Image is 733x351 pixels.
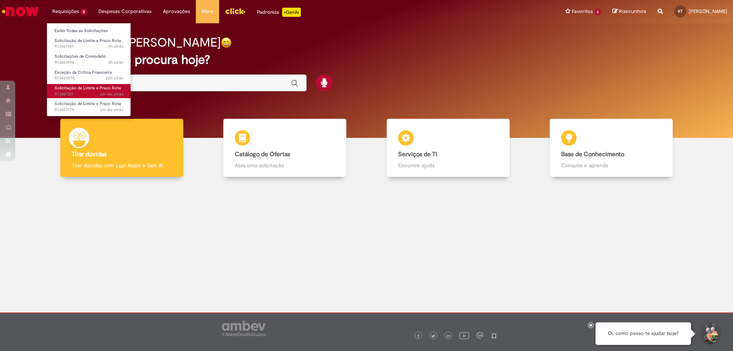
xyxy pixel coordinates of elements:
[55,60,123,66] span: R13461894
[447,334,450,338] img: logo_footer_linkedin.png
[72,162,172,169] p: Tirar dúvidas com Lupi Assist e Gen Ai
[55,91,123,97] span: R13457211
[55,85,121,91] span: Solicitação de Limite e Prazo Rota
[66,36,221,49] h2: Boa tarde, [PERSON_NAME]
[100,107,123,113] span: um dia atrás
[221,37,232,48] img: happy-face.png
[47,84,131,98] a: Aberto R13457211 : Solicitação de Limite e Prazo Rota
[106,75,123,81] time: 28/08/2025 16:45:29
[98,8,152,15] span: Despesas Corporativas
[366,119,530,177] a: Serviços de TI Encontre ajuda
[561,150,624,158] b: Base de Conhecimento
[163,8,190,15] span: Aprovações
[55,75,123,81] span: R13459270
[612,8,646,15] a: Rascunhos
[81,9,87,15] span: 5
[55,70,112,75] span: Exceção da Crítica Financeira
[66,53,667,66] h2: O que você procura hoje?
[47,100,131,114] a: Aberto R13457178 : Solicitação de Limite e Prazo Rota
[47,23,131,116] ul: Requisições
[398,150,437,158] b: Serviços de TI
[689,8,727,15] span: [PERSON_NAME]
[55,107,123,113] span: R13457178
[596,322,691,345] div: Oi, como posso te ajudar hoje?
[476,332,483,339] img: logo_footer_workplace.png
[108,44,123,49] time: 29/08/2025 11:47:18
[47,27,131,35] a: Exibir Todas as Solicitações
[417,334,420,338] img: logo_footer_facebook.png
[55,53,106,59] span: Solicitações de Comodato
[222,321,266,336] img: logo_footer_ambev_rotulo_gray.png
[257,8,301,17] div: Padroniza
[282,8,301,17] p: +GenAi
[431,334,435,338] img: logo_footer_twitter.png
[225,5,245,17] img: click_logo_yellow_360x200.png
[108,60,123,65] time: 29/08/2025 11:33:54
[1,4,40,19] img: ServiceNow
[491,332,497,339] img: logo_footer_naosei.png
[202,8,213,15] span: More
[55,38,121,44] span: Solicitação de Limite e Prazo Rota
[459,330,469,340] img: logo_footer_youtube.png
[106,75,123,81] span: 22h atrás
[235,150,290,158] b: Catálogo de Ofertas
[100,91,123,97] time: 28/08/2025 11:31:26
[699,322,722,345] button: Iniciar Conversa de Suporte
[108,44,123,49] span: 3h atrás
[55,44,123,50] span: R13461987
[72,150,107,158] b: Tirar dúvidas
[203,119,367,177] a: Catálogo de Ofertas Abra uma solicitação
[40,119,203,177] a: Tirar dúvidas Tirar dúvidas com Lupi Assist e Gen Ai
[530,119,693,177] a: Base de Conhecimento Consulte e aprenda
[678,9,683,14] span: KT
[235,162,335,169] p: Abra uma solicitação
[47,68,131,82] a: Aberto R13459270 : Exceção da Crítica Financeira
[398,162,498,169] p: Encontre ajuda
[47,37,131,51] a: Aberto R13461987 : Solicitação de Limite e Prazo Rota
[100,107,123,113] time: 28/08/2025 11:27:54
[55,101,121,107] span: Solicitação de Limite e Prazo Rota
[47,52,131,66] a: Aberto R13461894 : Solicitações de Comodato
[100,91,123,97] span: um dia atrás
[108,60,123,65] span: 3h atrás
[561,162,661,169] p: Consulte e aprenda
[594,9,601,15] span: 6
[619,8,646,15] span: Rascunhos
[572,8,593,15] span: Favoritos
[52,8,79,15] span: Requisições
